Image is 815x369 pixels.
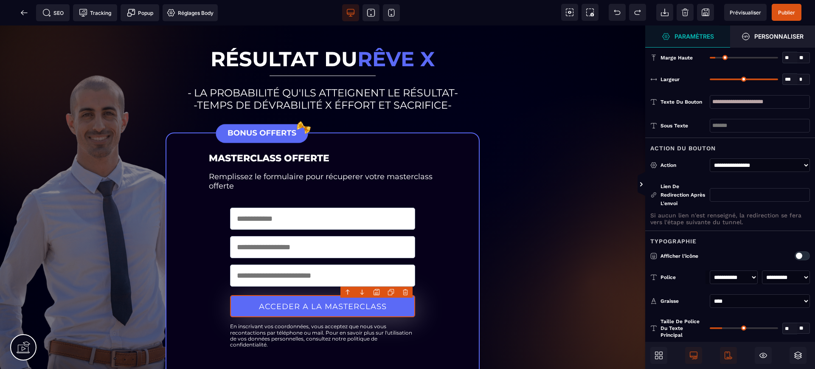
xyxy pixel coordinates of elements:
[685,347,702,364] span: Afficher le desktop
[357,21,435,46] span: rêve X
[230,296,415,323] text: En inscrivant vos coordonnées, vous acceptez que nous vous recontactions par téléphone ou mail. P...
[650,252,756,260] p: Afficher l'icône
[121,4,159,21] span: Créer une alerte modale
[209,93,315,123] img: 63b5f0a7b40b8c575713f71412baadad_BONUS_OFFERTS.png
[629,4,646,21] span: Rétablir
[64,57,582,90] h2: - LA PROBABILITÉ QU'ILS ATTEIGNENT LE RÉSULTAT- -TEMPS DE DÉVRABILITÉ X ÉFFORT ET SACRIFICE-
[755,347,772,364] span: Masquer le bloc
[697,4,714,21] span: Enregistrer
[650,212,810,225] p: Si aucun lien n'est renseigné, la redirection se fera vers l'étape suivante du tunnel.
[363,4,379,21] span: Voir tablette
[342,4,359,21] span: Voir bureau
[73,4,117,21] span: Code de suivi
[582,4,599,21] span: Capture d'écran
[163,4,218,21] span: Favicon
[720,347,737,364] span: Afficher le mobile
[778,9,795,16] span: Publier
[656,4,673,21] span: Importer
[645,25,730,48] span: Ouvrir le gestionnaire de styles
[209,145,436,167] text: Remplissez le formulaire pour récuperer votre masterclass offerte
[79,8,111,17] span: Tracking
[660,98,705,106] div: Texte du bouton
[561,4,578,21] span: Voir les composants
[674,33,714,39] strong: Paramètres
[609,4,626,21] span: Défaire
[383,4,400,21] span: Voir mobile
[660,76,680,83] span: Largeur
[16,4,33,21] span: Retour
[650,182,705,208] div: Lien de redirection
[754,33,804,39] strong: Personnaliser
[660,121,705,130] div: Sous texte
[645,138,815,153] div: Action du bouton
[64,17,582,50] h1: Résultat du
[724,4,767,21] span: Aperçu
[167,8,214,17] span: Réglages Body
[660,297,705,305] div: Graisse
[127,8,153,17] span: Popup
[772,4,801,21] span: Enregistrer le contenu
[42,8,64,17] span: SEO
[730,9,761,16] span: Prévisualiser
[209,125,436,141] text: MASTERCLASS OFFERTE
[660,161,705,169] div: Action
[36,4,70,21] span: Métadata SEO
[730,25,815,48] span: Ouvrir le gestionnaire de styles
[650,347,667,364] span: Ouvrir les blocs
[645,172,654,197] span: Afficher les vues
[645,231,815,246] div: Typographie
[230,270,415,292] button: ACCEDER A LA MASTERCLASS
[790,347,807,364] span: Ouvrir les calques
[660,54,693,61] span: Marge haute
[660,318,705,338] span: Taille de police du texte principal
[660,273,705,282] div: Police
[677,4,694,21] span: Nettoyage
